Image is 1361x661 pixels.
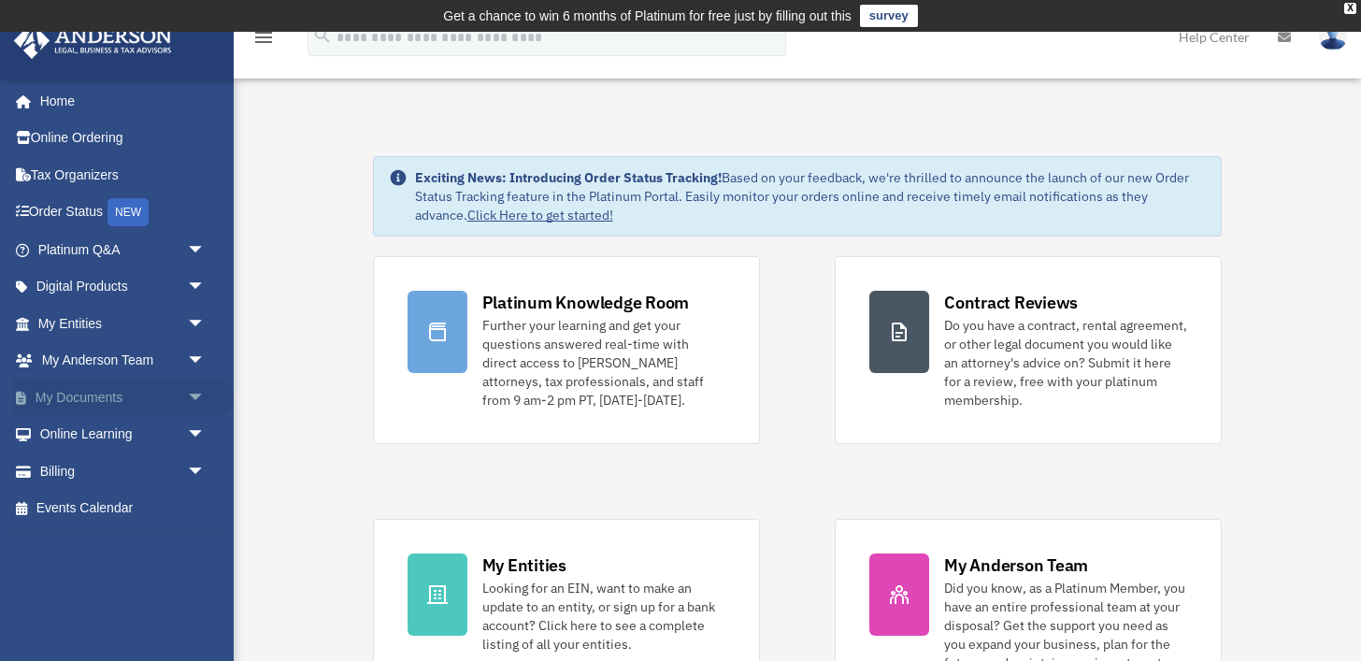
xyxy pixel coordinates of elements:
[187,379,224,417] span: arrow_drop_down
[13,120,234,157] a: Online Ordering
[13,342,234,380] a: My Anderson Teamarrow_drop_down
[187,342,224,381] span: arrow_drop_down
[1344,3,1356,14] div: close
[312,25,333,46] i: search
[13,268,234,306] a: Digital Productsarrow_drop_down
[482,291,690,314] div: Platinum Knowledge Room
[13,416,234,453] a: Online Learningarrow_drop_down
[467,207,613,223] a: Click Here to get started!
[13,82,224,120] a: Home
[860,5,918,27] a: survey
[13,231,234,268] a: Platinum Q&Aarrow_drop_down
[482,553,566,577] div: My Entities
[13,453,234,490] a: Billingarrow_drop_down
[13,194,234,232] a: Order StatusNEW
[187,453,224,491] span: arrow_drop_down
[1319,23,1347,50] img: User Pic
[835,256,1222,444] a: Contract Reviews Do you have a contract, rental agreement, or other legal document you would like...
[944,553,1088,577] div: My Anderson Team
[944,291,1078,314] div: Contract Reviews
[482,316,725,410] div: Further your learning and get your questions answered real-time with direct access to [PERSON_NAM...
[187,305,224,343] span: arrow_drop_down
[373,256,760,444] a: Platinum Knowledge Room Further your learning and get your questions answered real-time with dire...
[944,316,1187,410] div: Do you have a contract, rental agreement, or other legal document you would like an attorney's ad...
[443,5,852,27] div: Get a chance to win 6 months of Platinum for free just by filling out this
[187,268,224,307] span: arrow_drop_down
[415,169,722,186] strong: Exciting News: Introducing Order Status Tracking!
[482,579,725,654] div: Looking for an EIN, want to make an update to an entity, or sign up for a bank account? Click her...
[13,490,234,527] a: Events Calendar
[107,198,149,226] div: NEW
[13,156,234,194] a: Tax Organizers
[8,22,178,59] img: Anderson Advisors Platinum Portal
[13,379,234,416] a: My Documentsarrow_drop_down
[252,26,275,49] i: menu
[252,33,275,49] a: menu
[187,231,224,269] span: arrow_drop_down
[13,305,234,342] a: My Entitiesarrow_drop_down
[187,416,224,454] span: arrow_drop_down
[415,168,1207,224] div: Based on your feedback, we're thrilled to announce the launch of our new Order Status Tracking fe...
